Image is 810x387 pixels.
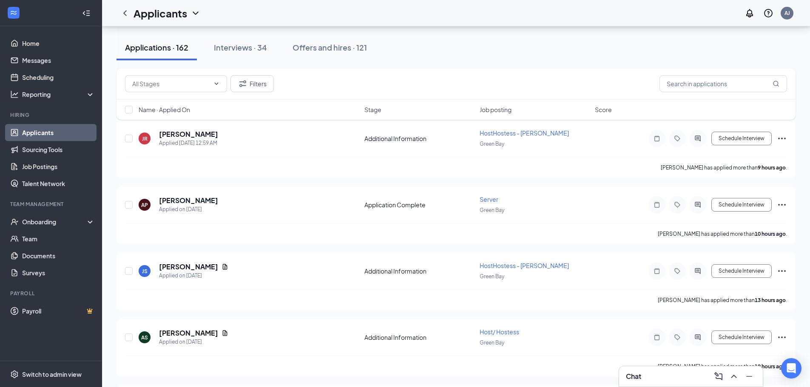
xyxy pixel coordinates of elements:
svg: Tag [672,201,682,208]
h5: [PERSON_NAME] [159,196,218,205]
svg: ComposeMessage [713,371,724,381]
a: Scheduling [22,69,95,86]
div: JR [142,135,148,142]
a: Team [22,230,95,247]
svg: Document [222,263,228,270]
h3: Chat [626,372,641,381]
a: Job Postings [22,158,95,175]
svg: Filter [238,79,248,89]
svg: ActiveChat [693,201,703,208]
button: ComposeMessage [712,370,725,383]
a: Documents [22,247,95,264]
b: 9 hours ago [758,164,786,171]
h5: [PERSON_NAME] [159,130,218,139]
svg: ActiveChat [693,334,703,341]
svg: Tag [672,135,682,142]
a: Messages [22,52,95,69]
p: [PERSON_NAME] has applied more than . [658,230,787,237]
svg: Analysis [10,90,19,99]
svg: Ellipses [777,133,787,144]
svg: MagnifyingGlass [773,80,779,87]
span: Green Bay [480,273,504,280]
div: Offers and hires · 121 [293,42,367,53]
button: Schedule Interview [711,331,772,344]
span: Green Bay [480,141,504,147]
input: Search in applications [659,75,787,92]
span: Server [480,195,498,203]
div: Applied on [DATE] [159,271,228,280]
div: Additional Information [364,267,475,275]
button: Schedule Interview [711,132,772,145]
div: Applications · 162 [125,42,188,53]
div: Applied on [DATE] [159,205,218,214]
div: Switch to admin view [22,370,82,379]
svg: Notifications [745,8,755,18]
div: Onboarding [22,218,88,226]
div: Additional Information [364,134,475,143]
svg: ChevronLeft [120,8,130,18]
span: HostHostess - [PERSON_NAME] [480,129,569,137]
span: Green Bay [480,207,504,213]
svg: WorkstreamLogo [9,8,18,17]
div: Applied [DATE] 12:59 AM [159,139,218,147]
a: Sourcing Tools [22,141,95,158]
span: Score [595,105,612,114]
div: Team Management [10,201,93,208]
div: Reporting [22,90,95,99]
svg: ChevronUp [729,371,739,381]
div: AJ [784,9,790,17]
svg: Note [652,201,662,208]
h1: Applicants [134,6,187,20]
a: Talent Network [22,175,95,192]
span: HostHostess - [PERSON_NAME] [480,262,569,269]
div: Hiring [10,111,93,119]
a: Applicants [22,124,95,141]
b: 13 hours ago [755,297,786,303]
p: [PERSON_NAME] has applied more than . [658,363,787,370]
svg: Ellipses [777,332,787,342]
svg: Settings [10,370,19,379]
span: Green Bay [480,339,504,346]
div: Payroll [10,290,93,297]
svg: Note [652,268,662,274]
svg: ChevronDown [213,80,220,87]
button: Filter Filters [230,75,274,92]
div: Interviews · 34 [214,42,267,53]
input: All Stages [132,79,210,88]
h5: [PERSON_NAME] [159,262,218,271]
span: Host/ Hostess [480,328,519,336]
button: Schedule Interview [711,264,772,278]
div: Open Intercom Messenger [781,358,801,379]
div: JS [142,268,148,275]
div: Additional Information [364,333,475,342]
svg: Collapse [82,9,91,17]
svg: ActiveChat [693,268,703,274]
div: Applied on [DATE] [159,338,228,346]
h5: [PERSON_NAME] [159,328,218,338]
svg: ActiveChat [693,135,703,142]
b: 19 hours ago [755,363,786,370]
div: Application Complete [364,201,475,209]
span: Job posting [480,105,512,114]
a: PayrollCrown [22,302,95,319]
svg: ChevronDown [190,8,201,18]
p: [PERSON_NAME] has applied more than . [661,164,787,171]
svg: Tag [672,334,682,341]
button: Schedule Interview [711,198,772,212]
button: Minimize [742,370,756,383]
svg: UserCheck [10,218,19,226]
div: AP [141,201,148,209]
button: ChevronUp [727,370,741,383]
a: Surveys [22,264,95,281]
b: 10 hours ago [755,231,786,237]
svg: QuestionInfo [763,8,773,18]
svg: Note [652,334,662,341]
svg: Document [222,330,228,336]
svg: Tag [672,268,682,274]
svg: Note [652,135,662,142]
svg: Minimize [744,371,754,381]
span: Name · Applied On [139,105,190,114]
a: Home [22,35,95,52]
svg: Ellipses [777,266,787,276]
